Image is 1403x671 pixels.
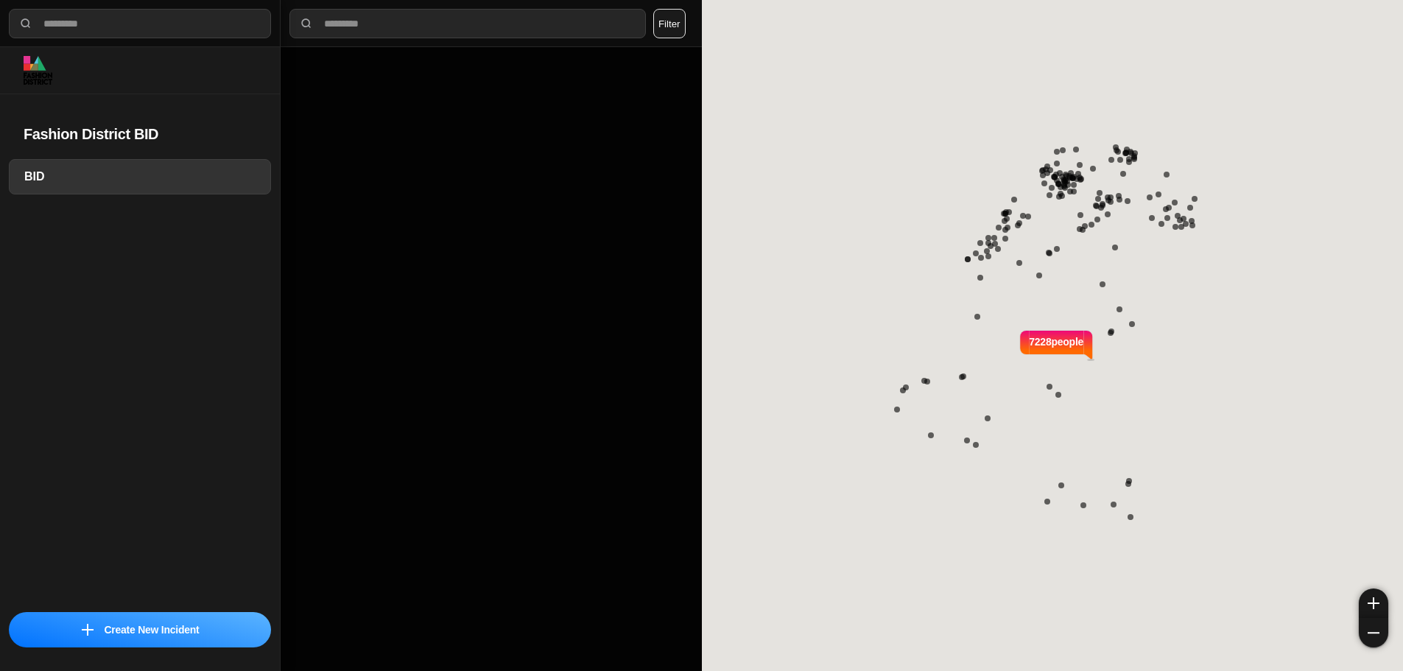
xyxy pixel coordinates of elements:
[1083,329,1094,361] img: notch
[82,624,94,636] img: icon
[9,159,271,194] a: BID
[1368,597,1379,609] img: zoom-in
[1029,334,1083,367] p: 7228 people
[1359,618,1388,647] button: zoom-out
[24,124,256,144] h2: Fashion District BID
[1359,589,1388,618] button: zoom-in
[1018,329,1029,361] img: notch
[9,612,271,647] button: iconCreate New Incident
[104,622,199,637] p: Create New Incident
[653,9,686,38] button: Filter
[24,168,256,186] h3: BID
[1368,627,1379,639] img: zoom-out
[299,16,314,31] img: search
[18,16,33,31] img: search
[24,56,52,85] img: logo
